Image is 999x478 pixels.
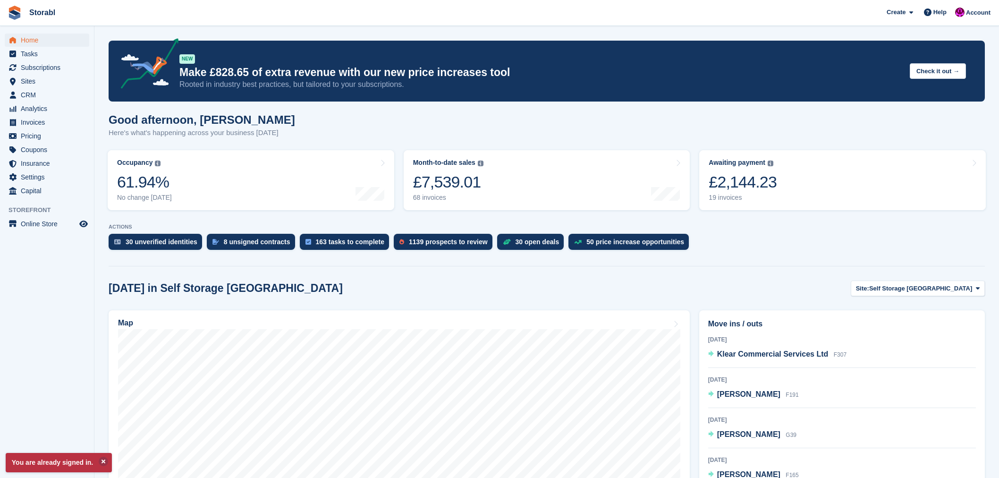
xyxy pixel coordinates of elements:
a: menu [5,47,89,60]
img: Helen Morton [955,8,965,17]
a: 50 price increase opportunities [568,234,694,255]
h2: Move ins / outs [708,318,976,330]
span: Storefront [8,205,94,215]
p: You are already signed in. [6,453,112,472]
h2: [DATE] in Self Storage [GEOGRAPHIC_DATA] [109,282,343,295]
a: [PERSON_NAME] G39 [708,429,796,441]
a: menu [5,129,89,143]
div: 30 unverified identities [126,238,197,246]
span: Coupons [21,143,77,156]
a: 163 tasks to complete [300,234,394,255]
img: price-adjustments-announcement-icon-8257ccfd72463d97f412b2fc003d46551f7dbcb40ab6d574587a9cd5c0d94... [113,38,179,92]
img: icon-info-grey-7440780725fd019a000dd9b08b2336e03edf1995a4989e88bcd33f0948082b44.svg [155,161,161,166]
button: Check it out → [910,63,966,79]
a: menu [5,116,89,129]
span: Online Store [21,217,77,230]
div: [DATE] [708,456,976,464]
span: Insurance [21,157,77,170]
span: CRM [21,88,77,102]
a: Month-to-date sales £7,539.01 68 invoices [404,150,690,210]
span: Account [966,8,991,17]
img: icon-info-grey-7440780725fd019a000dd9b08b2336e03edf1995a4989e88bcd33f0948082b44.svg [768,161,773,166]
a: menu [5,184,89,197]
a: 1139 prospects to review [394,234,497,255]
span: Analytics [21,102,77,115]
a: 30 open deals [497,234,569,255]
img: task-75834270c22a3079a89374b754ae025e5fb1db73e45f91037f5363f120a921f8.svg [305,239,311,245]
a: menu [5,88,89,102]
a: menu [5,143,89,156]
p: Rooted in industry best practices, but tailored to your subscriptions. [179,79,902,90]
span: Klear Commercial Services Ltd [717,350,829,358]
a: menu [5,171,89,184]
a: menu [5,217,89,230]
div: 30 open deals [516,238,559,246]
div: No change [DATE] [117,194,172,202]
div: 50 price increase opportunities [586,238,684,246]
div: [DATE] [708,376,976,384]
h2: Map [118,319,133,327]
a: menu [5,102,89,115]
p: ACTIONS [109,224,985,230]
span: Sites [21,75,77,88]
p: Here's what's happening across your business [DATE] [109,128,295,138]
div: [DATE] [708,335,976,344]
h1: Good afternoon, [PERSON_NAME] [109,113,295,126]
div: 8 unsigned contracts [224,238,290,246]
div: 61.94% [117,172,172,192]
span: G39 [786,432,796,438]
img: verify_identity-adf6edd0f0f0b5bbfe63781bf79b02c33cf7c696d77639b501bdc392416b5a36.svg [114,239,121,245]
a: Storabl [25,5,59,20]
a: Klear Commercial Services Ltd F307 [708,349,847,361]
img: prospect-51fa495bee0391a8d652442698ab0144808aea92771e9ea1ae160a38d050c398.svg [399,239,404,245]
span: Help [933,8,947,17]
div: 1139 prospects to review [409,238,488,246]
a: Preview store [78,218,89,230]
div: [DATE] [708,416,976,424]
span: Self Storage [GEOGRAPHIC_DATA] [869,284,972,293]
span: [PERSON_NAME] [717,390,780,398]
span: Invoices [21,116,77,129]
a: [PERSON_NAME] F191 [708,389,799,401]
div: 68 invoices [413,194,483,202]
a: menu [5,61,89,74]
div: £2,144.23 [709,172,777,192]
span: Home [21,34,77,47]
span: Tasks [21,47,77,60]
span: Create [887,8,906,17]
a: Awaiting payment £2,144.23 19 invoices [699,150,986,210]
span: [PERSON_NAME] [717,430,780,438]
img: icon-info-grey-7440780725fd019a000dd9b08b2336e03edf1995a4989e88bcd33f0948082b44.svg [478,161,483,166]
a: menu [5,157,89,170]
span: F307 [834,351,847,358]
span: F191 [786,392,798,398]
div: Awaiting payment [709,159,765,167]
p: Make £828.65 of extra revenue with our new price increases tool [179,66,902,79]
img: contract_signature_icon-13c848040528278c33f63329250d36e43548de30e8caae1d1a13099fd9432cc5.svg [212,239,219,245]
span: Subscriptions [21,61,77,74]
div: £7,539.01 [413,172,483,192]
a: 8 unsigned contracts [207,234,300,255]
span: Pricing [21,129,77,143]
div: 19 invoices [709,194,777,202]
a: menu [5,34,89,47]
button: Site: Self Storage [GEOGRAPHIC_DATA] [851,281,985,296]
img: price_increase_opportunities-93ffe204e8149a01c8c9dc8f82e8f89637d9d84a8eef4429ea346261dce0b2c0.svg [574,240,582,244]
span: Settings [21,171,77,184]
div: Month-to-date sales [413,159,475,167]
div: 163 tasks to complete [316,238,385,246]
a: menu [5,75,89,88]
div: NEW [179,54,195,64]
a: 30 unverified identities [109,234,207,255]
span: Capital [21,184,77,197]
a: Occupancy 61.94% No change [DATE] [108,150,394,210]
img: stora-icon-8386f47178a22dfd0bd8f6a31ec36ba5ce8667c1dd55bd0f319d3a0aa187defe.svg [8,6,22,20]
span: Site: [856,284,869,293]
div: Occupancy [117,159,152,167]
img: deal-1b604bf984904fb50ccaf53a9ad4b4a5d6e5aea283cecdc64d6e3604feb123c2.svg [503,239,511,245]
